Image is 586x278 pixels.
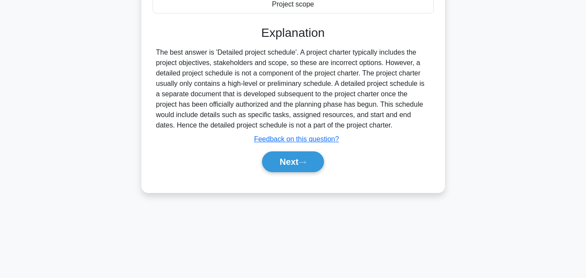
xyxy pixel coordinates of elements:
button: Next [262,151,324,172]
div: The best answer is 'Detailed project schedule'. A project charter typically includes the project ... [156,47,430,131]
a: Feedback on this question? [254,135,339,143]
h3: Explanation [158,26,429,40]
